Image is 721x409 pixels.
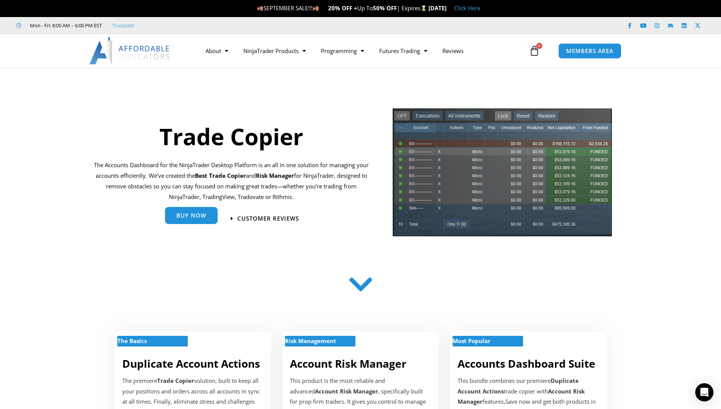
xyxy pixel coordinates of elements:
[315,387,378,395] strong: Account Risk Manager
[231,216,299,221] a: Customer Reviews
[112,21,134,30] a: Trustpilot
[236,42,313,60] a: NinjaTrader Products
[28,21,102,30] span: Mon - Fri: 8:00 AM – 6:00 PM EST
[504,398,505,405] b: .
[195,172,246,179] b: Best Trade Copier
[328,4,357,12] strong: 20% OFF +
[257,4,428,12] span: SEPTEMBER SALE!!! Up To | Expires
[94,160,369,202] p: The Accounts Dashboard for the NinjaTrader Desktop Platform is an all in one solution for managin...
[313,5,319,11] img: 🍂
[458,356,595,371] a: Accounts Dashboard Suite
[536,43,542,49] span: 0
[695,383,713,401] div: Open Intercom Messenger
[237,216,299,221] span: Customer Reviews
[117,337,147,345] strong: The Basics
[198,42,236,60] a: About
[290,356,406,371] a: Account Risk Manager
[373,4,397,12] strong: 50% OFF
[157,377,194,384] strong: Trade Copier
[257,5,263,11] img: 🍂
[428,4,447,12] strong: [DATE]
[176,213,206,218] span: Buy Now
[458,377,579,395] b: Duplicate Account Actions
[454,4,480,12] a: Click Here
[89,37,171,64] img: LogoAI | Affordable Indicators – NinjaTrader
[558,43,621,59] a: MEMBERS AREA
[256,172,294,179] strong: Risk Manager
[313,42,372,60] a: Programming
[122,356,260,371] a: Duplicate Account Actions
[372,42,435,60] a: Futures Trading
[198,42,527,60] nav: Menu
[435,42,471,60] a: Reviews
[518,40,551,62] a: 0
[392,107,613,243] img: tradecopier | Affordable Indicators – NinjaTrader
[421,5,427,11] img: ⌛
[94,121,369,152] h1: Trade Copier
[165,207,218,224] a: Buy Now
[285,337,336,345] strong: Risk Management
[566,48,614,54] span: MEMBERS AREA
[453,337,491,345] strong: Most Popular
